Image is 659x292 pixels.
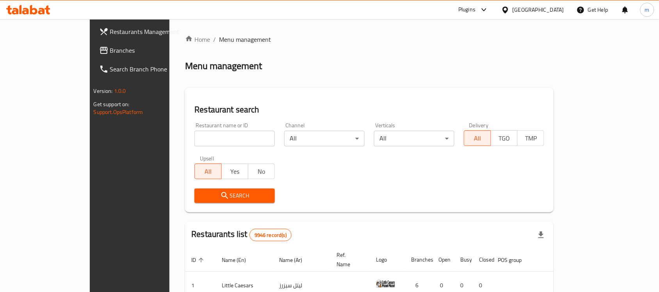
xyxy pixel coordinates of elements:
[464,130,491,146] button: All
[194,189,275,203] button: Search
[219,35,271,44] span: Menu management
[279,255,312,265] span: Name (Ar)
[513,5,564,14] div: [GEOGRAPHIC_DATA]
[494,133,515,144] span: TGO
[370,248,405,272] th: Logo
[194,104,544,116] h2: Restaurant search
[201,191,269,201] span: Search
[194,164,221,179] button: All
[225,166,245,177] span: Yes
[532,226,550,244] div: Export file
[93,60,200,78] a: Search Branch Phone
[94,99,130,109] span: Get support on:
[93,41,200,60] a: Branches
[249,229,292,241] div: Total records count
[200,156,214,161] label: Upsell
[248,164,275,179] button: No
[191,228,292,241] h2: Restaurants list
[251,166,272,177] span: No
[498,255,532,265] span: POS group
[194,131,275,146] input: Search for restaurant name or ID..
[469,123,489,128] label: Delivery
[94,107,143,117] a: Support.OpsPlatform
[185,35,554,44] nav: breadcrumb
[405,248,432,272] th: Branches
[517,130,544,146] button: TMP
[250,231,291,239] span: 9946 record(s)
[374,131,454,146] div: All
[114,86,126,96] span: 1.0.0
[94,86,113,96] span: Version:
[473,248,492,272] th: Closed
[454,248,473,272] th: Busy
[198,166,218,177] span: All
[458,5,476,14] div: Plugins
[110,64,194,74] span: Search Branch Phone
[213,35,216,44] li: /
[645,5,650,14] span: m
[93,22,200,41] a: Restaurants Management
[185,60,262,72] h2: Menu management
[491,130,518,146] button: TGO
[467,133,488,144] span: All
[337,250,360,269] span: Ref. Name
[521,133,541,144] span: TMP
[284,131,365,146] div: All
[432,248,454,272] th: Open
[222,255,256,265] span: Name (En)
[191,255,206,265] span: ID
[110,46,194,55] span: Branches
[221,164,248,179] button: Yes
[110,27,194,36] span: Restaurants Management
